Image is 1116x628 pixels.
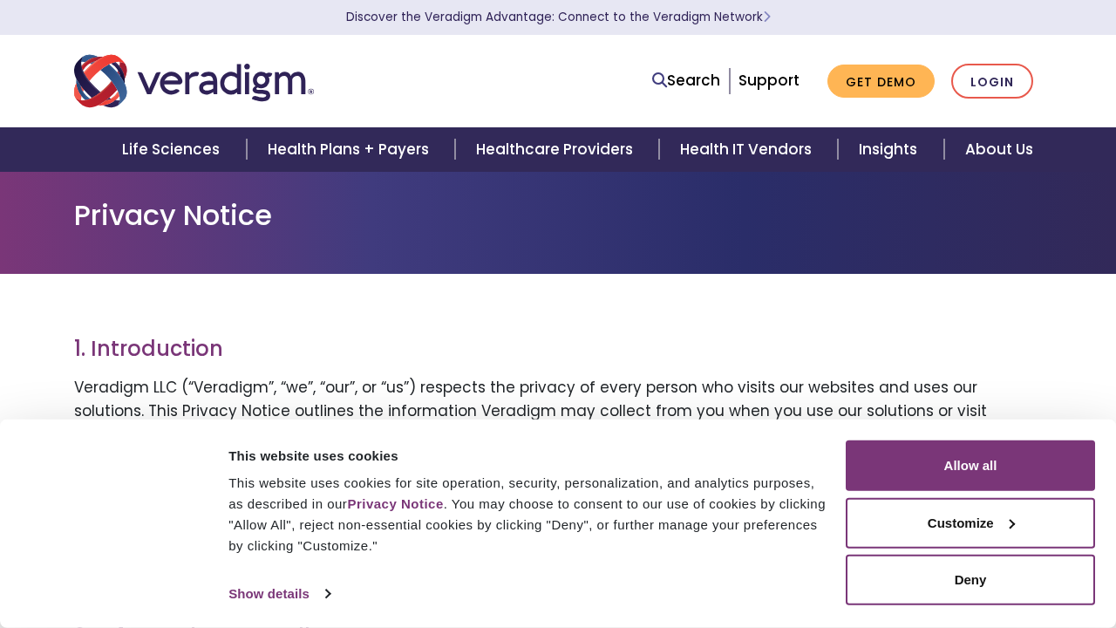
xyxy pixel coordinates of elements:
[944,127,1054,172] a: About Us
[738,70,800,91] a: Support
[838,127,943,172] a: Insights
[846,555,1095,605] button: Deny
[228,581,330,607] a: Show details
[101,127,246,172] a: Life Sciences
[846,440,1095,491] button: Allow all
[74,52,314,110] img: Veradigm logo
[951,64,1033,99] a: Login
[763,9,771,25] span: Learn More
[74,376,1042,495] p: Veradigm LLC (“Veradigm”, “we”, “our”, or “us”) respects the privacy of every person who visits o...
[74,337,1042,362] h3: 1. Introduction
[228,445,826,466] div: This website uses cookies
[346,9,771,25] a: Discover the Veradigm Advantage: Connect to the Veradigm NetworkLearn More
[455,127,659,172] a: Healthcare Providers
[846,497,1095,548] button: Customize
[247,127,455,172] a: Health Plans + Payers
[228,473,826,556] div: This website uses cookies for site operation, security, personalization, and analytics purposes, ...
[347,496,443,511] a: Privacy Notice
[659,127,838,172] a: Health IT Vendors
[827,65,935,99] a: Get Demo
[74,199,1042,232] h1: Privacy Notice
[652,69,720,92] a: Search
